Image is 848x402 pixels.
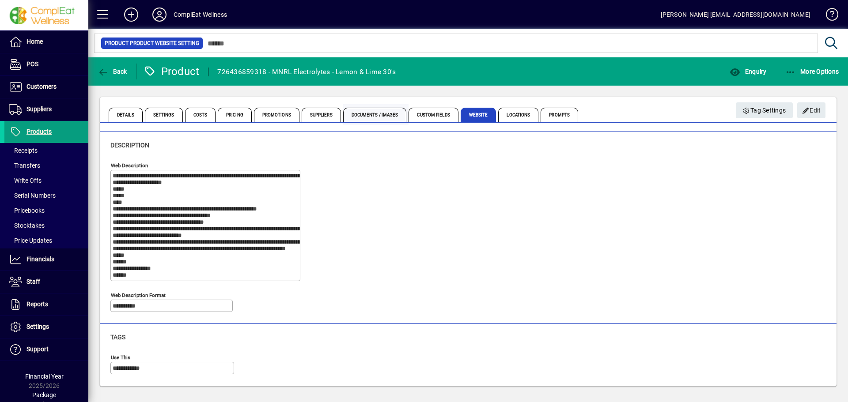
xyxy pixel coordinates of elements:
[217,65,396,79] div: 726436859318 - MNRL Electrolytes - Lemon & Lime 30's
[4,76,88,98] a: Customers
[343,108,407,122] span: Documents / Images
[9,222,45,229] span: Stocktakes
[736,102,793,118] button: Tag Settings
[26,60,38,68] span: POS
[98,68,127,75] span: Back
[9,177,42,184] span: Write Offs
[498,108,538,122] span: Locations
[4,173,88,188] a: Write Offs
[802,103,821,118] span: Edit
[4,338,88,361] a: Support
[785,68,839,75] span: More Options
[25,373,64,380] span: Financial Year
[26,278,40,285] span: Staff
[302,108,341,122] span: Suppliers
[661,8,810,22] div: [PERSON_NAME] [EMAIL_ADDRESS][DOMAIN_NAME]
[4,203,88,218] a: Pricebooks
[4,143,88,158] a: Receipts
[541,108,578,122] span: Prompts
[9,237,52,244] span: Price Updates
[4,188,88,203] a: Serial Numbers
[26,255,54,263] span: Financials
[26,83,57,90] span: Customers
[461,108,496,122] span: Website
[26,105,52,113] span: Suppliers
[797,102,825,118] button: Edit
[4,316,88,338] a: Settings
[117,7,145,23] button: Add
[4,158,88,173] a: Transfers
[32,391,56,398] span: Package
[111,162,148,168] mat-label: Web Description
[727,64,768,79] button: Enquiry
[185,108,216,122] span: Costs
[105,39,199,48] span: Product Product Website Setting
[4,233,88,248] a: Price Updates
[4,31,88,53] a: Home
[730,68,766,75] span: Enquiry
[110,142,149,149] span: Description
[4,271,88,293] a: Staff
[9,162,40,169] span: Transfers
[743,103,786,118] span: Tag Settings
[4,53,88,75] a: POS
[111,354,130,360] mat-label: Use This
[4,293,88,316] a: Reports
[218,108,252,122] span: Pricing
[26,128,52,135] span: Products
[9,207,45,214] span: Pricebooks
[4,98,88,120] a: Suppliers
[26,301,48,308] span: Reports
[145,108,183,122] span: Settings
[144,64,200,79] div: Product
[111,292,166,298] mat-label: Web Description Format
[4,218,88,233] a: Stocktakes
[110,334,125,341] span: Tags
[783,64,841,79] button: More Options
[9,192,56,199] span: Serial Numbers
[9,147,38,154] span: Receipts
[174,8,227,22] div: ComplEat Wellness
[109,108,143,122] span: Details
[26,323,49,330] span: Settings
[145,7,174,23] button: Profile
[26,38,43,45] span: Home
[26,346,49,353] span: Support
[4,248,88,271] a: Financials
[88,64,137,79] app-page-header-button: Back
[409,108,458,122] span: Custom Fields
[819,2,837,30] a: Knowledge Base
[254,108,299,122] span: Promotions
[95,64,129,79] button: Back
